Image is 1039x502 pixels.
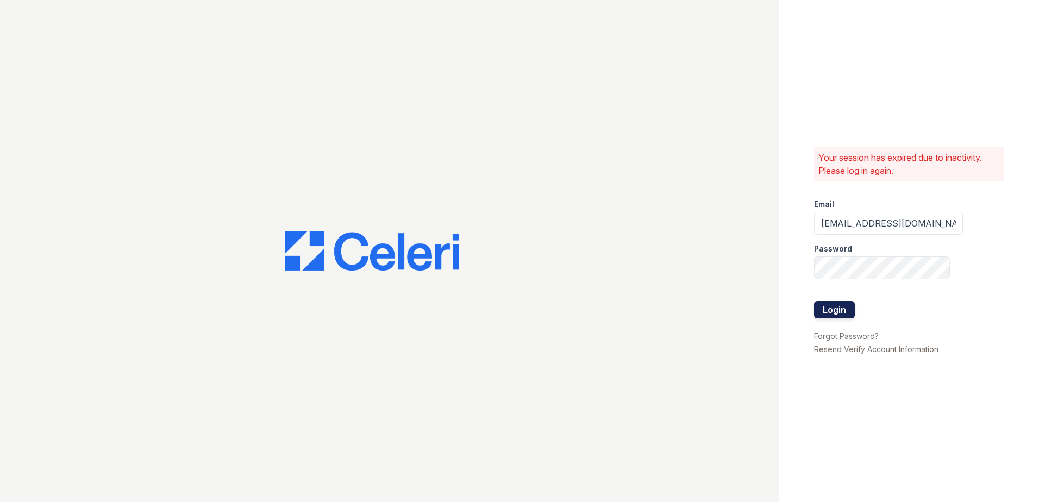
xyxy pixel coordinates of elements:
[814,344,938,354] a: Resend Verify Account Information
[814,199,834,210] label: Email
[818,151,1000,177] p: Your session has expired due to inactivity. Please log in again.
[814,301,855,318] button: Login
[285,231,459,271] img: CE_Logo_Blue-a8612792a0a2168367f1c8372b55b34899dd931a85d93a1a3d3e32e68fde9ad4.png
[814,331,879,341] a: Forgot Password?
[814,243,852,254] label: Password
